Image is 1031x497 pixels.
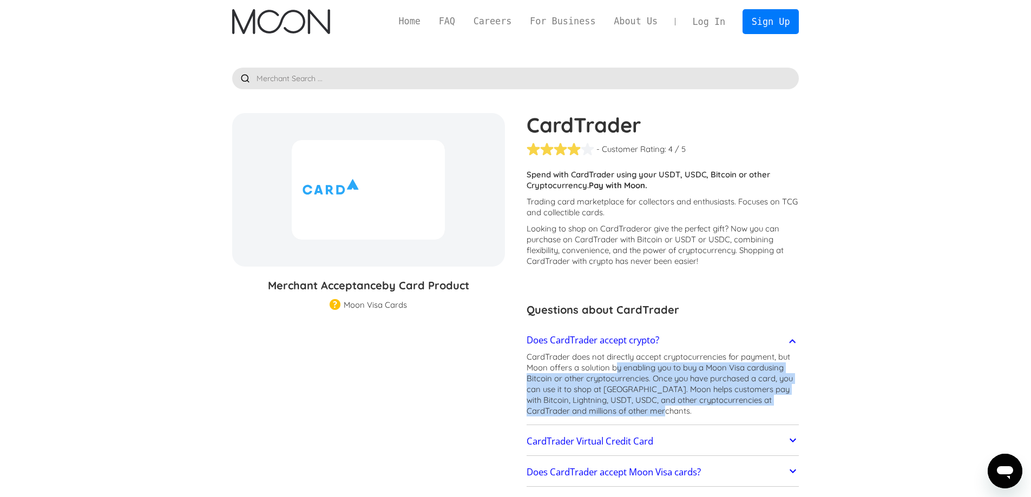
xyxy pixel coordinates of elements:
a: FAQ [430,15,464,28]
iframe: Button to launch messaging window [988,454,1022,488]
a: Does CardTrader accept Moon Visa cards? [527,461,799,483]
div: / 5 [675,144,686,155]
p: Spend with CardTrader using your USDT, USDC, Bitcoin or other Cryptocurrency. [527,169,799,191]
div: - Customer Rating: [596,144,666,155]
a: Careers [464,15,521,28]
a: About Us [605,15,667,28]
p: CardTrader does not directly accept cryptocurrencies for payment, but Moon offers a solution by e... [527,352,799,416]
h3: Questions about CardTrader [527,302,799,318]
span: by Card Product [382,279,469,292]
p: Looking to shop on CardTrader ? Now you can purchase on CardTrader with Bitcoin or USDT or USDC, ... [527,223,799,267]
div: 4 [668,144,673,155]
h2: Does CardTrader accept crypto? [527,335,659,346]
span: or give the perfect gift [643,223,725,234]
strong: Pay with Moon. [589,180,647,190]
a: Does CardTrader accept crypto? [527,329,799,352]
input: Merchant Search ... [232,68,799,89]
h1: CardTrader [527,113,799,137]
a: home [232,9,330,34]
p: Trading card marketplace for collectors and enthusiasts. Focuses on TCG and collectible cards. [527,196,799,218]
img: Moon Logo [232,9,330,34]
h2: Does CardTrader accept Moon Visa cards? [527,467,701,478]
a: CardTrader Virtual Credit Card [527,430,799,453]
div: Moon Visa Cards [344,300,407,310]
a: Sign Up [743,9,799,34]
a: Log In [684,10,734,34]
a: For Business [521,15,605,28]
a: Home [390,15,430,28]
h3: Merchant Acceptance [232,277,505,294]
h2: CardTrader Virtual Credit Card [527,436,653,447]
